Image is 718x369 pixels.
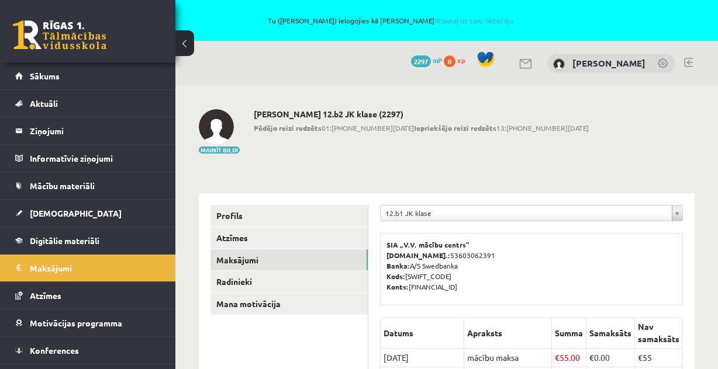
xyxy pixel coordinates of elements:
th: Samaksāts [586,318,635,349]
b: SIA „V.V. mācību centrs” [386,240,470,249]
a: Aktuāli [15,90,161,117]
th: Datums [381,318,464,349]
th: Nav samaksāts [635,318,683,349]
b: Iepriekšējo reizi redzēts [414,123,496,133]
a: Konferences [15,337,161,364]
span: Atzīmes [30,290,61,301]
td: [DATE] [381,349,464,367]
span: Motivācijas programma [30,318,122,328]
td: 55.00 [552,349,586,367]
b: Konts: [386,282,409,291]
span: xp [457,55,465,65]
span: Mācību materiāli [30,180,95,191]
span: Digitālie materiāli [30,235,99,246]
a: 12.b1 JK klase [381,206,682,221]
a: Motivācijas programma [15,309,161,336]
a: Rīgas 1. Tālmācības vidusskola [13,20,106,50]
td: €55 [635,349,683,367]
a: 2297 mP [411,55,442,65]
p: 53603062391 A/S Swedbanka [SWIFT_CODE] [FINANCIAL_ID] [386,239,676,292]
a: Profils [210,205,368,227]
img: Matīss Liepiņš [199,109,234,144]
a: Maksājumi [210,249,368,271]
legend: Maksājumi [30,255,161,281]
a: Ziņojumi [15,117,161,144]
a: Maksājumi [15,255,161,281]
legend: Informatīvie ziņojumi [30,145,161,172]
a: 0 xp [444,55,471,65]
b: Kods: [386,271,405,281]
span: € [555,352,560,363]
span: [DEMOGRAPHIC_DATA] [30,208,122,218]
b: Banka: [386,261,410,270]
td: 0.00 [586,349,635,367]
b: Pēdējo reizi redzēts [254,123,322,133]
a: [DEMOGRAPHIC_DATA] [15,200,161,227]
a: Mācību materiāli [15,172,161,199]
a: Atzīmes [15,282,161,309]
a: Digitālie materiāli [15,227,161,254]
a: Atzīmes [210,227,368,249]
span: Konferences [30,345,79,356]
span: 01:[PHONE_NUMBER][DATE] 13:[PHONE_NUMBER][DATE] [254,123,589,133]
span: 0 [444,55,455,67]
span: 12.b1 JK klase [385,206,667,221]
a: [PERSON_NAME] [572,57,645,69]
span: € [589,352,594,363]
span: 2297 [411,55,431,67]
img: Matīss Liepiņš [553,58,565,70]
legend: Ziņojumi [30,117,161,144]
button: Mainīt bildi [199,147,240,154]
span: Sākums [30,71,60,81]
td: mācību maksa [464,349,552,367]
a: Sākums [15,62,161,89]
th: Apraksts [464,318,552,349]
a: Mana motivācija [210,293,368,315]
th: Summa [552,318,586,349]
a: Informatīvie ziņojumi [15,145,161,172]
a: Atpakaļ uz savu lietotāju [434,16,513,25]
b: [DOMAIN_NAME].: [386,250,450,260]
span: mP [433,55,442,65]
a: Radinieki [210,271,368,293]
h2: [PERSON_NAME] 12.b2 JK klase (2297) [254,109,589,119]
span: Aktuāli [30,98,58,109]
span: Tu ([PERSON_NAME]) ielogojies kā [PERSON_NAME] [134,17,646,24]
